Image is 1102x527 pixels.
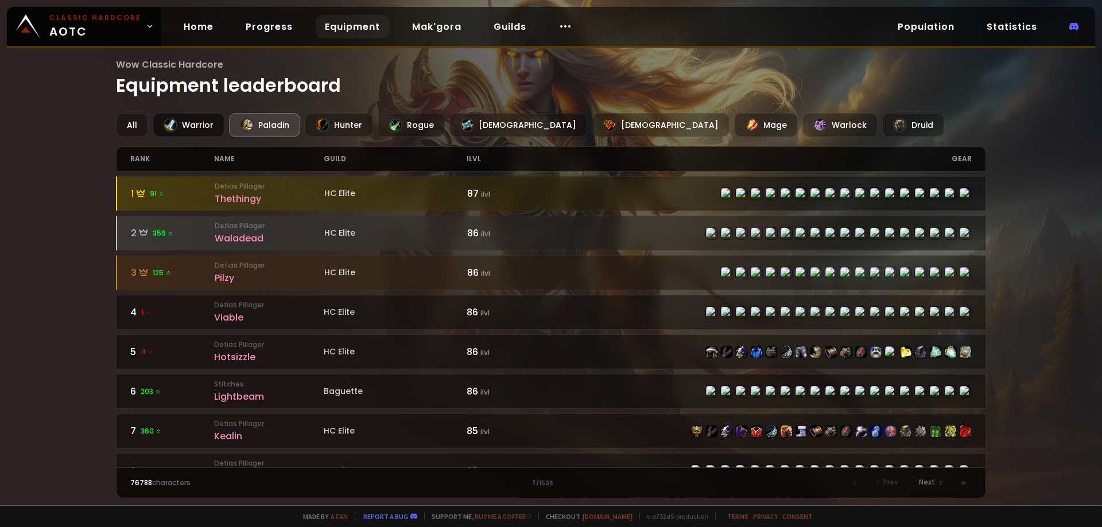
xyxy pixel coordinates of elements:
[734,113,798,137] div: Mage
[481,268,490,278] small: ilvl
[706,425,717,437] img: item-21712
[116,374,987,409] a: 6203 StitchesLightbeamBaguette86 ilvlitem-22428item-23036item-22429item-2576item-22425item-22431i...
[782,512,813,521] a: Consent
[324,464,467,477] div: HC Elite
[919,477,935,487] span: Next
[324,425,467,437] div: HC Elite
[174,15,223,38] a: Home
[116,216,987,251] a: 2359 Defias PillagerWaladeadHC Elite86 ilvlitem-22428item-21712item-22429item-11840item-22425item...
[796,346,807,358] img: item-22427
[324,227,467,239] div: HC Elite
[116,453,987,488] a: 865 Defias PillagerJanneeHC Elite85 ilvlitem-22428item-21712item-22429item-2575item-16958item-224...
[214,389,324,404] div: Lightbeam
[467,147,551,171] div: ilvl
[153,268,172,278] span: 125
[751,346,762,358] img: item-6384
[825,346,837,358] img: item-22424
[305,113,373,137] div: Hunter
[915,346,926,358] img: item-21583
[691,425,703,437] img: item-21669
[467,266,552,280] div: 86
[449,113,587,137] div: [DEMOGRAPHIC_DATA]
[378,113,445,137] div: Rogue
[480,387,490,397] small: ilvl
[363,512,408,521] a: Report a bug
[130,478,152,487] span: 76788
[116,57,987,72] span: Wow Classic Hardcore
[736,425,747,437] img: item-4335
[130,345,215,359] div: 5
[316,15,389,38] a: Equipment
[727,512,748,521] a: Terms
[930,425,941,437] img: item-23075
[141,307,152,318] span: 1
[467,345,551,359] div: 86
[116,413,987,448] a: 7360 Defias PillagerKealinHC Elite85 ilvlitem-21669item-21712item-22429item-4335item-19145item-22...
[229,113,300,137] div: Paladin
[467,384,551,399] div: 86
[49,13,141,23] small: Classic Hardcore
[481,229,490,239] small: ilvl
[153,228,174,239] span: 359
[116,334,987,369] a: 54 Defias PillagerHotsizzleHC Elite86 ilvlitem-22428item-21712item-22429item-6384item-22425item-2...
[7,7,161,46] a: Classic HardcoreAOTC
[885,425,897,437] img: item-21625
[331,512,348,521] a: a fan
[467,226,552,240] div: 86
[214,339,324,350] small: Defias Pillager
[424,512,531,521] span: Support me,
[855,346,867,358] img: item-21620
[116,295,987,330] a: 41 Defias PillagerViableHC Elite86 ilvlitem-22428item-21712item-22429item-2577item-22425item-2243...
[324,267,467,279] div: HC Elite
[236,15,302,38] a: Progress
[130,478,341,488] div: characters
[551,147,972,171] div: gear
[475,512,531,521] a: Buy me a coffee
[930,346,941,358] img: item-23056
[915,425,926,437] img: item-21839
[141,387,161,397] span: 203
[840,346,852,358] img: item-22426
[639,512,708,521] span: v. d752d5 - production
[810,425,822,437] img: item-22424
[480,308,490,318] small: ilvl
[153,113,224,137] div: Warrior
[130,147,215,171] div: rank
[480,427,490,436] small: ilvl
[766,425,777,437] img: item-22431
[324,385,467,397] div: Baguette
[215,221,324,231] small: Defias Pillager
[592,113,730,137] div: [DEMOGRAPHIC_DATA]
[870,346,882,358] img: item-23066
[977,15,1046,38] a: Statistics
[825,425,837,437] img: item-22426
[215,181,324,192] small: Defias Pillager
[324,147,467,171] div: guild
[215,192,324,206] div: Thethingy
[214,379,324,389] small: Stitches
[900,425,911,437] img: item-18510
[131,266,215,280] div: 3
[481,189,490,199] small: ilvl
[215,271,324,285] div: Pilzy
[116,176,987,211] a: 191 Defias PillagerThethingyHC Elite87 ilvlitem-22428item-21712item-22429item-22425item-21582item...
[467,424,551,438] div: 85
[130,384,215,399] div: 6
[736,346,747,358] img: item-22429
[781,346,792,358] img: item-22431
[840,425,852,437] img: item-21620
[706,346,717,358] img: item-22428
[130,424,215,438] div: 7
[467,305,551,319] div: 86
[538,512,633,521] span: Checkout
[214,350,324,364] div: Hotsizzle
[888,15,964,38] a: Population
[340,478,761,488] div: 1
[480,348,490,357] small: ilvl
[753,512,778,521] a: Privacy
[900,346,911,358] img: item-19395
[214,147,324,171] div: name
[116,255,987,290] a: 3125 Defias PillagerPilzyHC Elite86 ilvlitem-22428item-21712item-22429item-22425item-22431item-22...
[583,512,633,521] a: [DOMAIN_NAME]
[214,310,324,325] div: Viable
